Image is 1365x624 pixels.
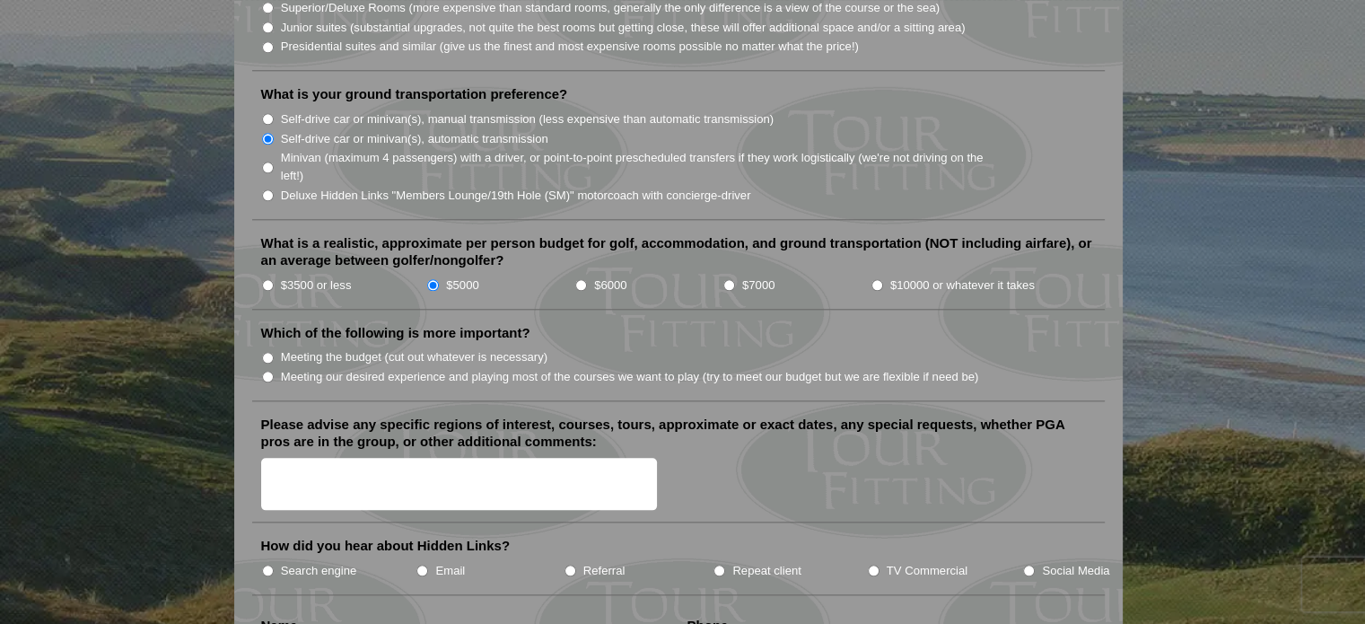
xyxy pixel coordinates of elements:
[594,277,626,294] label: $6000
[583,562,626,580] label: Referral
[446,277,478,294] label: $5000
[261,324,530,342] label: Which of the following is more important?
[887,562,967,580] label: TV Commercial
[281,562,357,580] label: Search engine
[1042,562,1109,580] label: Social Media
[281,19,966,37] label: Junior suites (substantial upgrades, not quite the best rooms but getting close, these will offer...
[281,110,774,128] label: Self-drive car or minivan(s), manual transmission (less expensive than automatic transmission)
[281,149,1002,184] label: Minivan (maximum 4 passengers) with a driver, or point-to-point prescheduled transfers if they wo...
[890,277,1035,294] label: $10000 or whatever it takes
[281,368,979,386] label: Meeting our desired experience and playing most of the courses we want to play (try to meet our b...
[281,277,352,294] label: $3500 or less
[435,562,465,580] label: Email
[261,416,1096,451] label: Please advise any specific regions of interest, courses, tours, approximate or exact dates, any s...
[742,277,774,294] label: $7000
[261,234,1096,269] label: What is a realistic, approximate per person budget for golf, accommodation, and ground transporta...
[732,562,801,580] label: Repeat client
[281,187,751,205] label: Deluxe Hidden Links "Members Lounge/19th Hole (SM)" motorcoach with concierge-driver
[281,348,547,366] label: Meeting the budget (cut out whatever is necessary)
[281,130,548,148] label: Self-drive car or minivan(s), automatic transmission
[261,85,568,103] label: What is your ground transportation preference?
[261,537,511,555] label: How did you hear about Hidden Links?
[281,38,859,56] label: Presidential suites and similar (give us the finest and most expensive rooms possible no matter w...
